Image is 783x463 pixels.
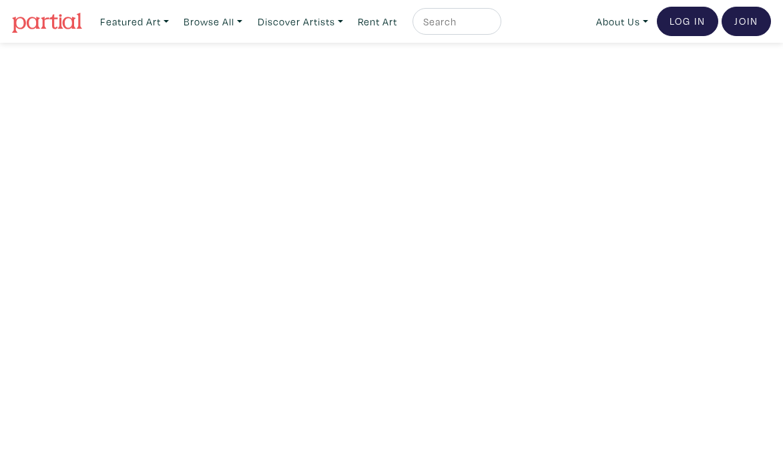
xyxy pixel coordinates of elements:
a: Rent Art [352,8,403,35]
a: Featured Art [94,8,175,35]
input: Search [422,13,489,30]
a: Join [722,7,771,36]
a: Log In [657,7,718,36]
a: About Us [590,8,654,35]
a: Discover Artists [252,8,349,35]
a: Browse All [178,8,248,35]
